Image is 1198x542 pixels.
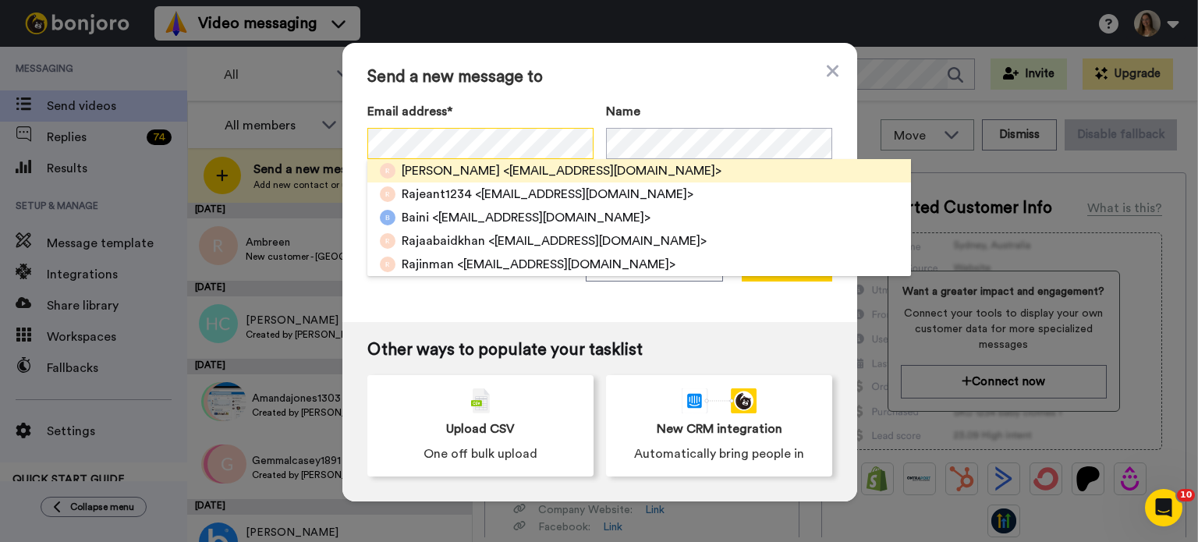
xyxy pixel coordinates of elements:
img: b.png [380,210,395,225]
span: Name [606,102,640,121]
span: <[EMAIL_ADDRESS][DOMAIN_NAME]> [432,208,650,227]
img: csv-grey.png [471,388,490,413]
span: One off bulk upload [424,445,537,463]
span: <[EMAIL_ADDRESS][DOMAIN_NAME]> [475,185,693,204]
img: r.png [380,257,395,272]
span: Upload CSV [446,420,515,438]
img: r.png [380,186,395,202]
label: Email address* [367,102,594,121]
span: Rajeant1234 [402,185,472,204]
span: New CRM integration [657,420,782,438]
span: Baini [402,208,429,227]
div: animation [682,388,757,413]
iframe: Intercom live chat [1145,489,1182,526]
span: Rajaabaidkhan [402,232,485,250]
span: Rajinman [402,255,454,274]
img: r.png [380,163,395,179]
span: Send a new message to [367,68,832,87]
span: Automatically bring people in [634,445,804,463]
img: r.png [380,233,395,249]
span: [PERSON_NAME] [402,161,500,180]
span: <[EMAIL_ADDRESS][DOMAIN_NAME]> [488,232,707,250]
span: Other ways to populate your tasklist [367,341,832,360]
span: 10 [1177,489,1195,501]
span: <[EMAIL_ADDRESS][DOMAIN_NAME]> [503,161,721,180]
span: <[EMAIL_ADDRESS][DOMAIN_NAME]> [457,255,675,274]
